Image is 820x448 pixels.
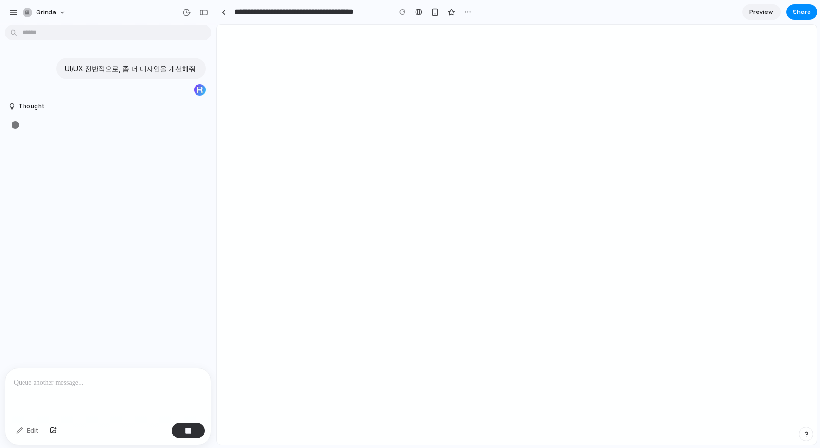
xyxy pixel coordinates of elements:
[786,4,817,20] button: Share
[793,7,811,17] span: Share
[749,7,773,17] span: Preview
[65,63,197,74] p: UI/UX 전반적으로, 좀 더 디자인을 개선해줘.
[36,8,56,17] span: Grinda
[742,4,781,20] a: Preview
[19,5,71,20] button: Grinda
